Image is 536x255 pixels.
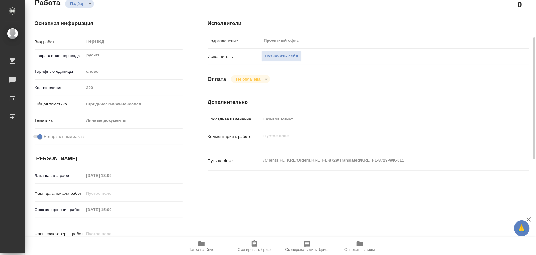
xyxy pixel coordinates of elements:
[35,85,84,91] p: Кол-во единиц
[44,134,84,140] span: Нотариальный заказ
[35,231,84,237] p: Факт. срок заверш. работ
[35,39,84,45] p: Вид работ
[35,173,84,179] p: Дата начала работ
[175,237,228,255] button: Папка на Drive
[84,83,182,92] input: Пустое поле
[84,115,182,126] div: Личные документы
[35,155,183,162] h4: [PERSON_NAME]
[333,237,386,255] button: Обновить файлы
[208,134,262,140] p: Комментарий к работе
[514,220,530,236] button: 🙏
[281,237,333,255] button: Скопировать мини-бриф
[344,247,375,252] span: Обновить файлы
[208,76,226,83] h4: Оплата
[68,1,86,6] button: Подбор
[35,207,84,213] p: Срок завершения работ
[285,247,328,252] span: Скопировать мини-бриф
[35,117,84,124] p: Тематика
[208,98,529,106] h4: Дополнительно
[84,66,182,77] div: слово
[261,114,502,124] input: Пустое поле
[261,51,301,62] button: Назначить себя
[517,222,527,235] span: 🙏
[265,53,298,60] span: Назначить себя
[84,171,139,180] input: Пустое поле
[189,247,214,252] span: Папка на Drive
[35,53,84,59] p: Направление перевода
[208,116,262,122] p: Последнее изменение
[35,101,84,107] p: Общая тематика
[84,229,139,238] input: Пустое поле
[84,99,182,109] div: Юридическая/Финансовая
[35,20,183,27] h4: Основная информация
[261,155,502,166] textarea: /Clients/FL_KRL/Orders/KRL_FL-8729/Translated/KRL_FL-8729-WK-011
[208,54,262,60] p: Исполнитель
[35,190,84,197] p: Факт. дата начала работ
[84,205,139,214] input: Пустое поле
[208,38,262,44] p: Подразделение
[208,158,262,164] p: Путь на drive
[84,189,139,198] input: Пустое поле
[231,75,270,83] div: Подбор
[35,68,84,75] p: Тарифные единицы
[228,237,281,255] button: Скопировать бриф
[208,20,529,27] h4: Исполнители
[238,247,271,252] span: Скопировать бриф
[234,77,262,82] button: Не оплачена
